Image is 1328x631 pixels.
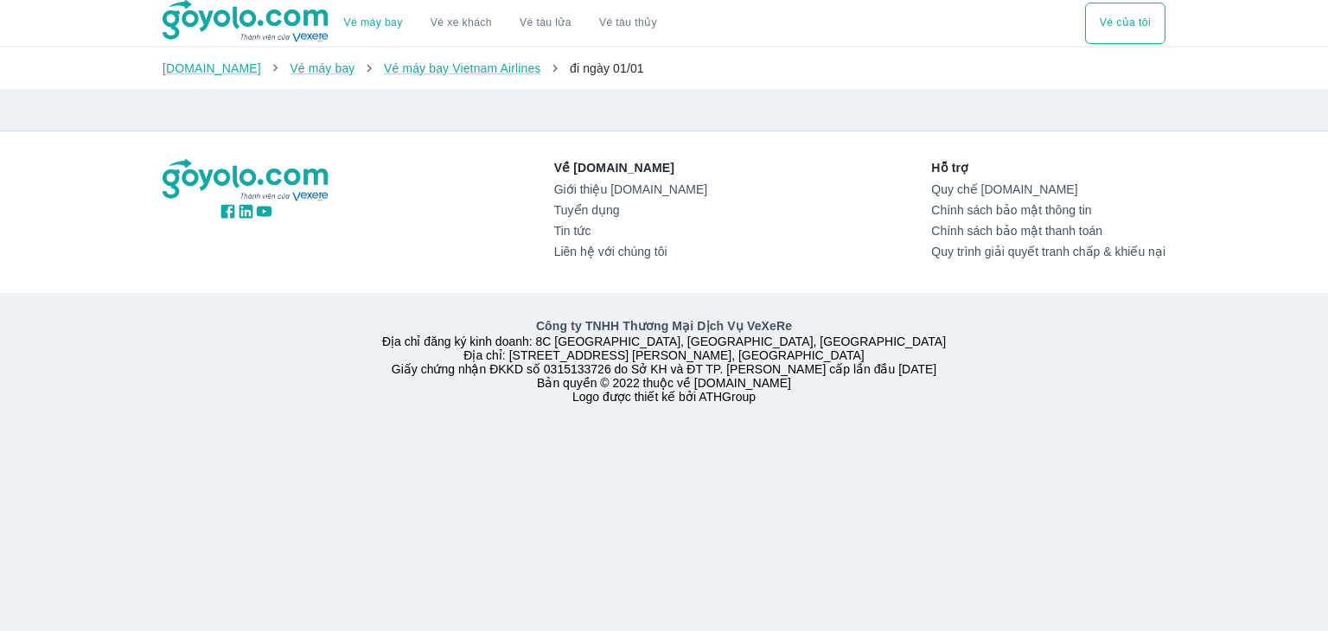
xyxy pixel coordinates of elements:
a: Chính sách bảo mật thanh toán [931,224,1165,238]
a: [DOMAIN_NAME] [163,61,261,75]
a: Vé xe khách [431,16,492,29]
p: Công ty TNHH Thương Mại Dịch Vụ VeXeRe [166,317,1162,335]
a: Vé tàu lửa [506,3,585,44]
a: Giới thiệu [DOMAIN_NAME] [554,182,707,196]
a: Tuyển dụng [554,203,707,217]
a: Chính sách bảo mật thông tin [931,203,1165,217]
p: Hỗ trợ [931,159,1165,176]
div: choose transportation mode [1085,3,1165,44]
a: Liên hệ với chúng tôi [554,245,707,258]
a: Quy chế [DOMAIN_NAME] [931,182,1165,196]
a: Vé máy bay [290,61,354,75]
span: đi ngày 01/01 [570,61,644,75]
a: Tin tức [554,224,707,238]
a: Vé máy bay [344,16,403,29]
p: Về [DOMAIN_NAME] [554,159,707,176]
img: logo [163,159,330,202]
a: Vé máy bay Vietnam Airlines [384,61,541,75]
nav: breadcrumb [163,60,1165,77]
button: Vé tàu thủy [585,3,671,44]
div: Địa chỉ đăng ký kinh doanh: 8C [GEOGRAPHIC_DATA], [GEOGRAPHIC_DATA], [GEOGRAPHIC_DATA] Địa chỉ: [... [152,317,1176,404]
a: Quy trình giải quyết tranh chấp & khiếu nại [931,245,1165,258]
div: choose transportation mode [330,3,671,44]
button: Vé của tôi [1085,3,1165,44]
